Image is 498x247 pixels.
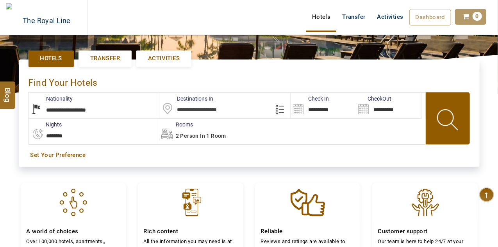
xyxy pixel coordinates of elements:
input: Search [291,93,356,118]
span: Hotels [40,54,62,63]
label: nights [29,121,62,128]
a: Set Your Preference [30,151,468,159]
span: Activities [148,54,180,63]
span: 2 Person in 1 Room [176,133,226,139]
span: Blog [3,88,13,94]
a: Transfer [336,9,371,25]
h4: Rich content [144,228,237,235]
label: Rooms [158,121,193,128]
span: 0 [473,12,482,21]
a: Hotels [306,9,336,25]
a: 0 [455,9,486,25]
label: CheckOut [356,95,391,103]
h4: Reliable [261,228,355,235]
label: Nationality [29,95,73,103]
a: Activities [136,50,191,67]
label: Destinations In [159,95,213,103]
a: Transfer [79,50,132,67]
span: Transfer [90,54,120,63]
input: Search [356,93,421,118]
a: Activities [371,9,409,25]
div: Find Your Hotels [29,69,470,92]
span: Dashboard [416,14,445,21]
img: The Royal Line Holidays [6,3,81,33]
h4: Customer support [378,228,472,235]
a: Hotels [29,50,74,67]
h4: A world of choices [27,228,120,235]
label: Check In [291,95,329,103]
